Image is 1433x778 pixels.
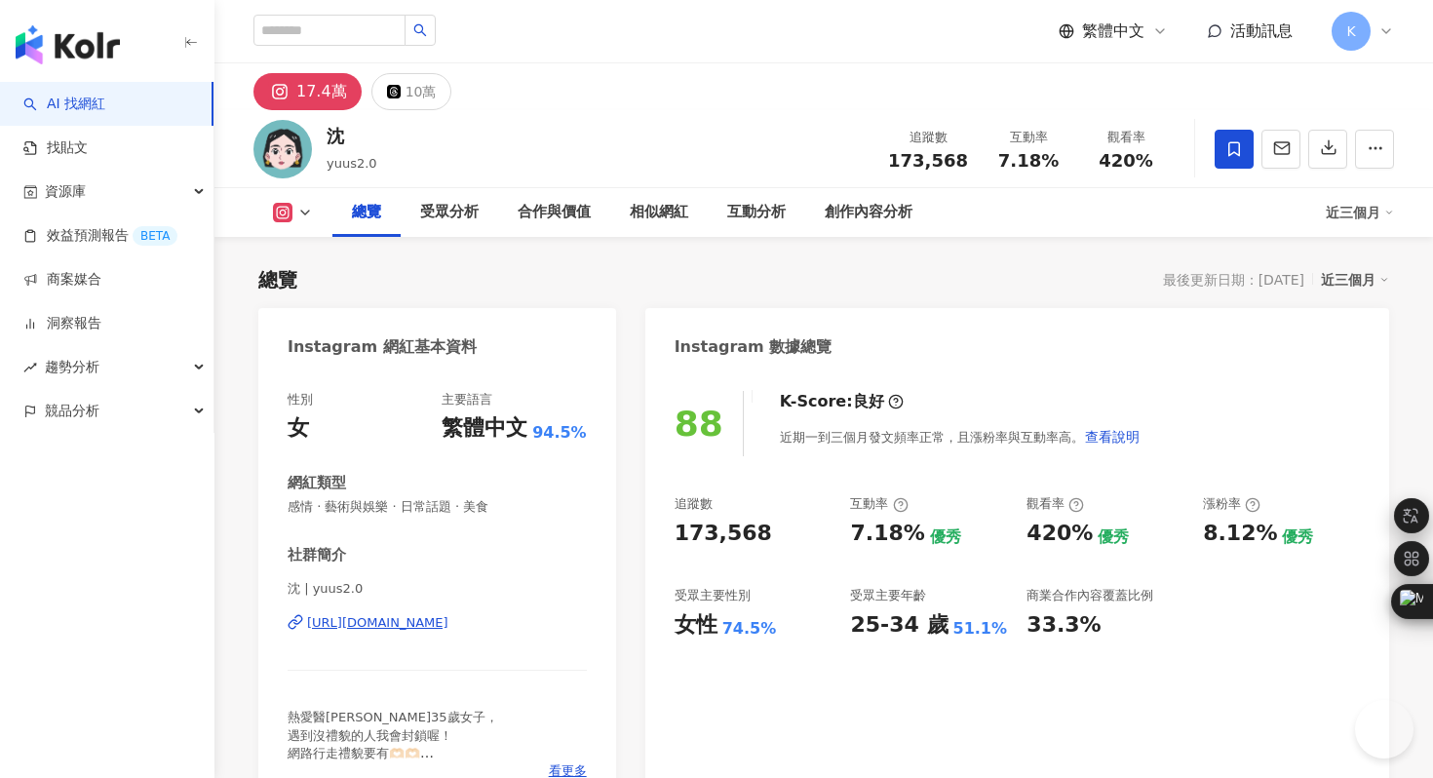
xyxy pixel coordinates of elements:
[1089,128,1163,147] div: 觀看率
[850,610,948,641] div: 25-34 歲
[45,345,99,389] span: 趨勢分析
[998,151,1059,171] span: 7.18%
[675,404,723,444] div: 88
[780,417,1141,456] div: 近期一到三個月發文頻率正常，且漲粉率與互動率高。
[23,138,88,158] a: 找貼文
[850,495,908,513] div: 互動率
[420,201,479,224] div: 受眾分析
[675,587,751,604] div: 受眾主要性別
[253,73,362,110] button: 17.4萬
[780,391,904,412] div: K-Score :
[288,473,346,493] div: 網紅類型
[23,361,37,374] span: rise
[1355,700,1414,759] iframe: Help Scout Beacon - Open
[1026,519,1093,549] div: 420%
[23,95,105,114] a: searchAI 找網紅
[307,614,448,632] div: [URL][DOMAIN_NAME]
[675,495,713,513] div: 追蹤數
[1203,495,1260,513] div: 漲粉率
[1084,417,1141,456] button: 查看說明
[1099,151,1153,171] span: 420%
[16,25,120,64] img: logo
[1326,197,1394,228] div: 近三個月
[888,128,968,147] div: 追蹤數
[675,610,717,641] div: 女性
[413,23,427,37] span: search
[23,270,101,290] a: 商案媒合
[1026,495,1084,513] div: 觀看率
[327,124,377,148] div: 沈
[296,78,347,105] div: 17.4萬
[675,519,772,549] div: 173,568
[1163,272,1304,288] div: 最後更新日期：[DATE]
[288,391,313,408] div: 性別
[825,201,912,224] div: 創作內容分析
[850,587,926,604] div: 受眾主要年齡
[853,391,884,412] div: 良好
[727,201,786,224] div: 互動分析
[953,618,1008,640] div: 51.1%
[930,526,961,548] div: 優秀
[288,614,587,632] a: [URL][DOMAIN_NAME]
[991,128,1065,147] div: 互動率
[1230,21,1293,40] span: 活動訊息
[45,170,86,214] span: 資源庫
[850,519,924,549] div: 7.18%
[1346,20,1355,42] span: K
[258,266,297,293] div: 總覽
[327,156,377,171] span: yuus2.0
[1082,20,1144,42] span: 繁體中文
[1321,267,1389,292] div: 近三個月
[1203,519,1277,549] div: 8.12%
[352,201,381,224] div: 總覽
[1026,587,1153,604] div: 商業合作內容覆蓋比例
[288,498,587,516] span: 感情 · 藝術與娛樂 · 日常話題 · 美食
[675,336,833,358] div: Instagram 數據總覽
[23,226,177,246] a: 效益預測報告BETA
[518,201,591,224] div: 合作與價值
[45,389,99,433] span: 競品分析
[532,422,587,444] span: 94.5%
[442,413,527,444] div: 繁體中文
[1085,429,1140,445] span: 查看說明
[1282,526,1313,548] div: 優秀
[288,413,309,444] div: 女
[406,78,437,105] div: 10萬
[630,201,688,224] div: 相似網紅
[442,391,492,408] div: 主要語言
[371,73,452,110] button: 10萬
[888,150,968,171] span: 173,568
[1098,526,1129,548] div: 優秀
[23,314,101,333] a: 洞察報告
[288,580,587,598] span: 沈 | yuus2.0
[288,336,477,358] div: Instagram 網紅基本資料
[288,545,346,565] div: 社群簡介
[1026,610,1101,641] div: 33.3%
[253,120,312,178] img: KOL Avatar
[722,618,777,640] div: 74.5%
